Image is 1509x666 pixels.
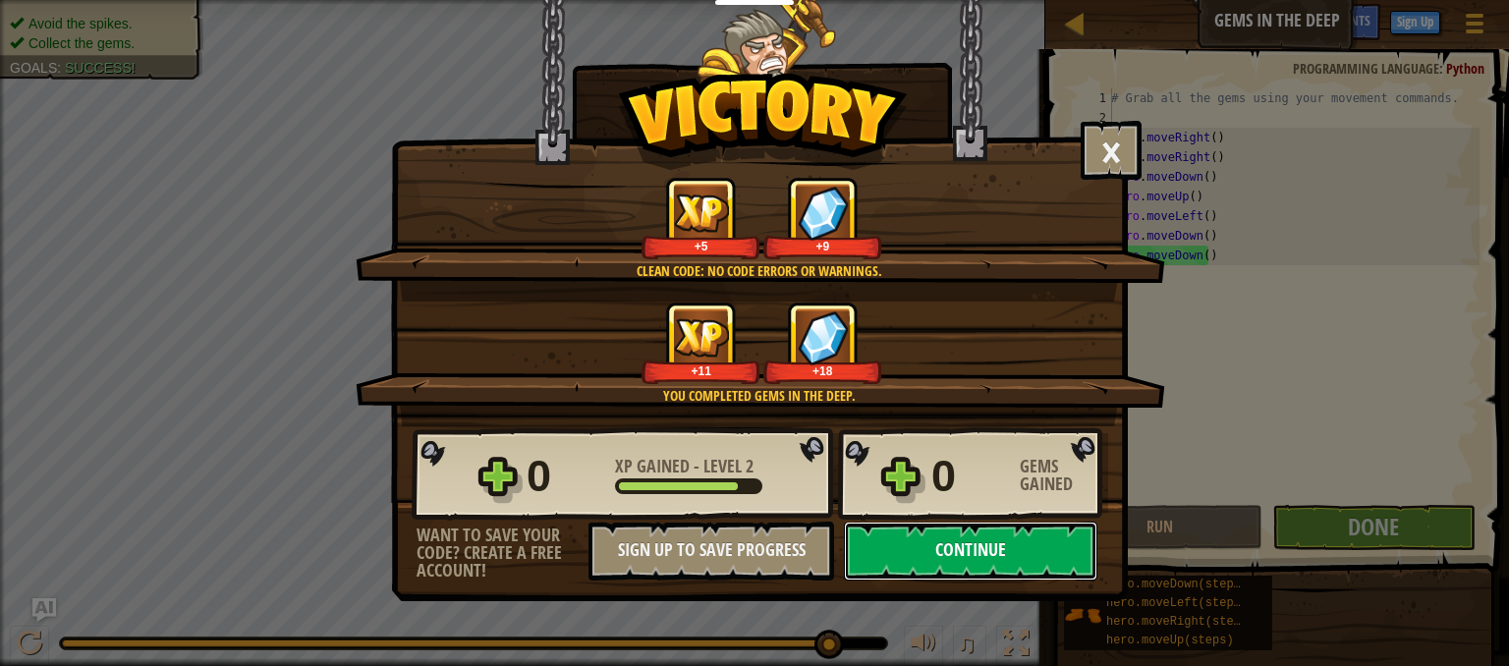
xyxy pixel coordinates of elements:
[699,454,746,478] span: Level
[1020,458,1108,493] div: Gems Gained
[615,454,694,478] span: XP Gained
[767,239,878,253] div: +9
[1081,121,1142,180] button: ×
[767,363,878,378] div: +18
[588,522,834,581] button: Sign Up to Save Progress
[417,527,588,580] div: Want to save your code? Create a free account!
[527,445,603,508] div: 0
[615,458,754,475] div: -
[931,445,1008,508] div: 0
[449,386,1069,406] div: You completed Gems in the Deep.
[844,522,1097,581] button: Continue
[674,318,729,357] img: XP Gained
[645,239,756,253] div: +5
[798,310,849,364] img: Gems Gained
[645,363,756,378] div: +11
[449,261,1069,281] div: Clean code: no code errors or warnings.
[746,454,754,478] span: 2
[798,186,849,240] img: Gems Gained
[618,73,908,171] img: Victory
[674,194,729,232] img: XP Gained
